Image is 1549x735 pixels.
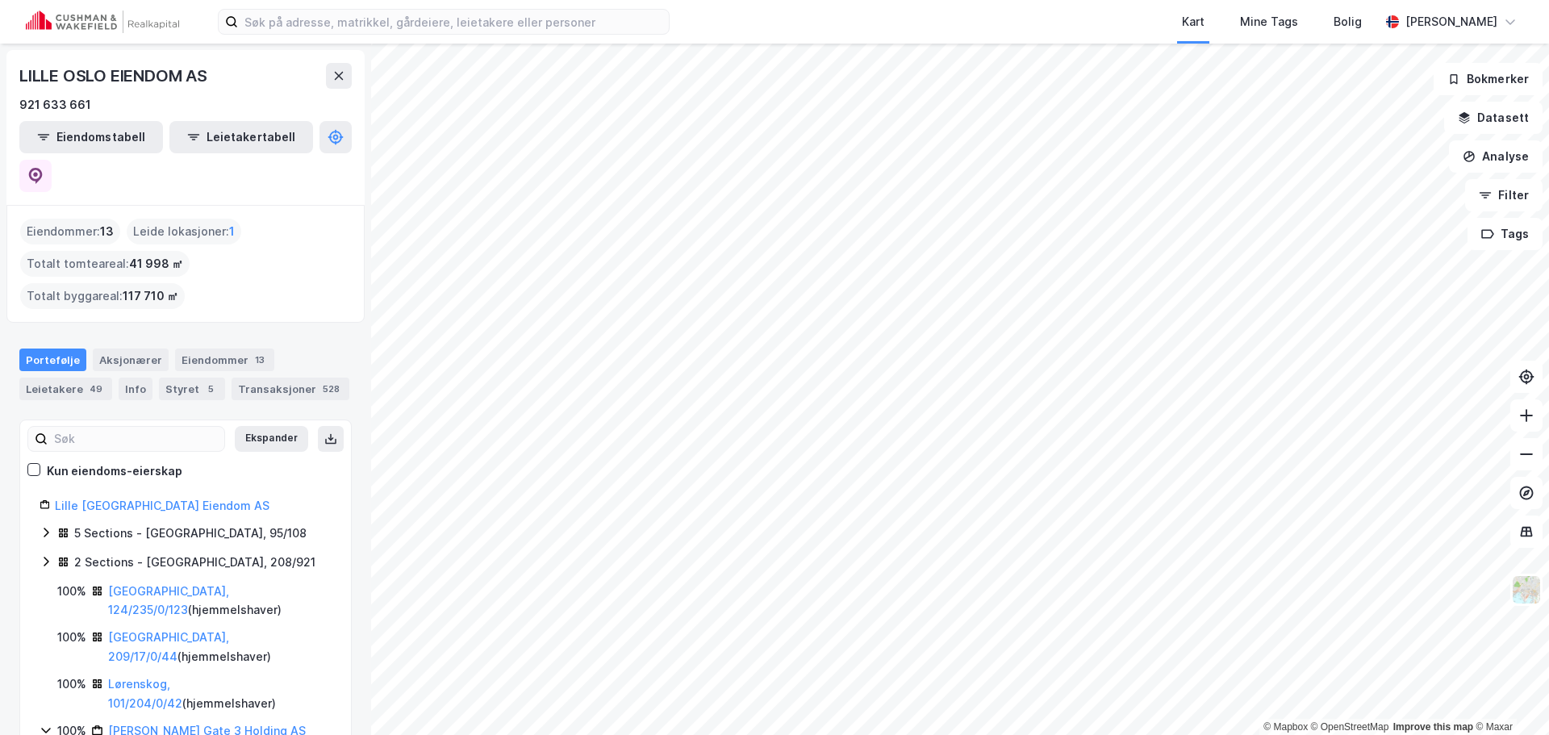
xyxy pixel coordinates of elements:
div: Kart [1182,12,1205,31]
input: Søk [48,427,224,451]
div: Transaksjoner [232,378,349,400]
div: 100% [57,674,86,694]
iframe: Chat Widget [1468,658,1549,735]
a: Mapbox [1263,721,1308,733]
div: Bolig [1334,12,1362,31]
div: 921 633 661 [19,95,91,115]
a: Improve this map [1393,721,1473,733]
button: Leietakertabell [169,121,313,153]
a: Lørenskog, 101/204/0/42 [108,677,182,710]
div: Styret [159,378,225,400]
button: Bokmerker [1434,63,1543,95]
img: Z [1511,574,1542,605]
div: Portefølje [19,349,86,371]
button: Analyse [1449,140,1543,173]
div: Totalt tomteareal : [20,251,190,277]
div: 2 Sections - [GEOGRAPHIC_DATA], 208/921 [74,553,315,572]
div: Leietakere [19,378,112,400]
div: LILLE OSLO EIENDOM AS [19,63,211,89]
a: [GEOGRAPHIC_DATA], 124/235/0/123 [108,584,229,617]
input: Søk på adresse, matrikkel, gårdeiere, leietakere eller personer [238,10,669,34]
div: Mine Tags [1240,12,1298,31]
div: Kontrollprogram for chat [1468,658,1549,735]
div: 528 [319,381,343,397]
div: 49 [86,381,106,397]
div: Info [119,378,152,400]
div: [PERSON_NAME] [1405,12,1497,31]
span: 41 998 ㎡ [129,254,183,274]
a: OpenStreetMap [1311,721,1389,733]
div: 13 [252,352,268,368]
div: 100% [57,582,86,601]
button: Tags [1468,218,1543,250]
button: Ekspander [235,426,308,452]
img: cushman-wakefield-realkapital-logo.202ea83816669bd177139c58696a8fa1.svg [26,10,179,33]
div: Eiendommer [175,349,274,371]
div: 5 [202,381,219,397]
div: Totalt byggareal : [20,283,185,309]
div: 100% [57,628,86,647]
span: 13 [100,222,114,241]
div: 5 Sections - [GEOGRAPHIC_DATA], 95/108 [74,524,307,543]
button: Datasett [1444,102,1543,134]
div: ( hjemmelshaver ) [108,674,332,713]
span: 117 710 ㎡ [123,286,178,306]
button: Eiendomstabell [19,121,163,153]
div: Leide lokasjoner : [127,219,241,244]
div: Aksjonærer [93,349,169,371]
button: Filter [1465,179,1543,211]
a: [GEOGRAPHIC_DATA], 209/17/0/44 [108,630,229,663]
div: ( hjemmelshaver ) [108,628,332,666]
a: Lille [GEOGRAPHIC_DATA] Eiendom AS [55,499,269,512]
span: 1 [229,222,235,241]
div: Eiendommer : [20,219,120,244]
div: Kun eiendoms-eierskap [47,461,182,481]
div: ( hjemmelshaver ) [108,582,332,620]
